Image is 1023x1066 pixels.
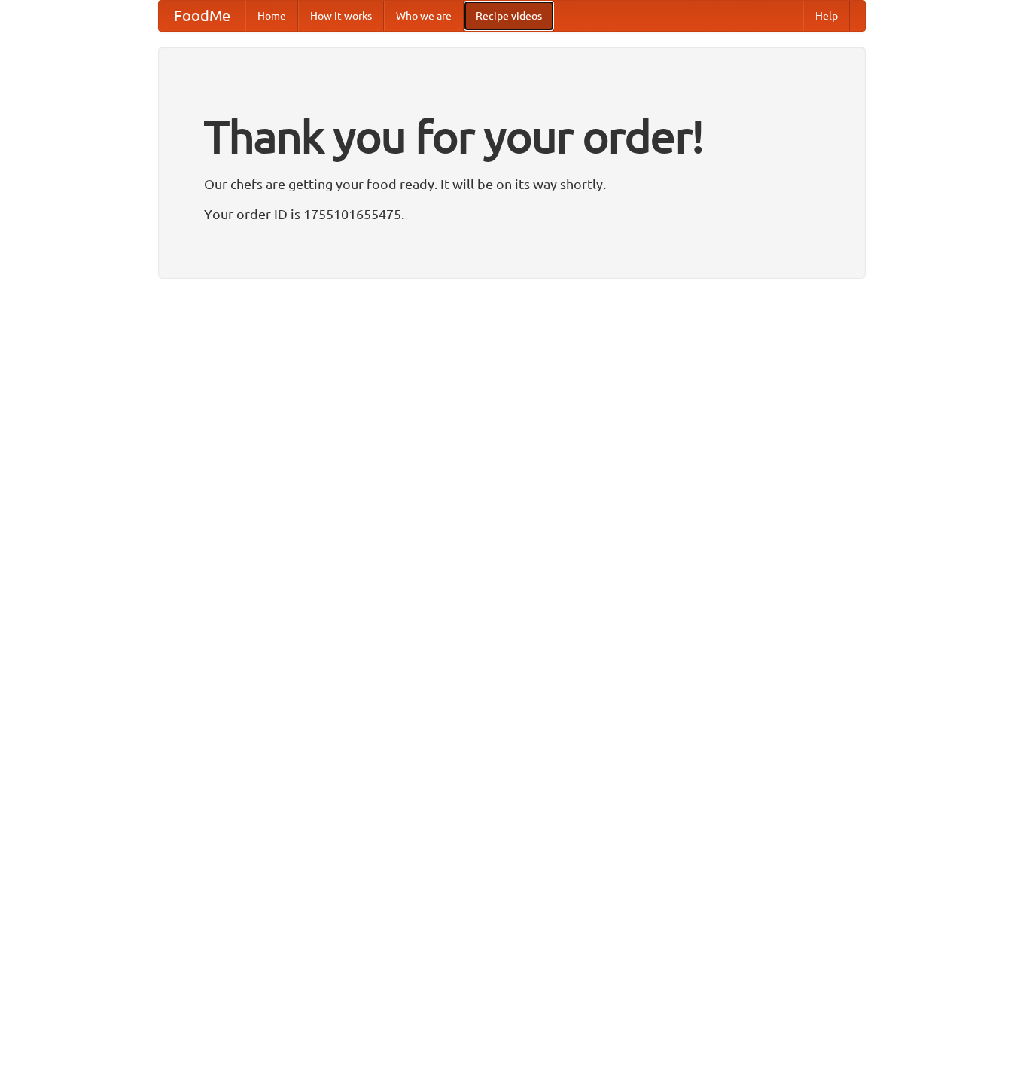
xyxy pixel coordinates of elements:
[204,100,820,173] h1: Thank you for your order!
[204,203,820,225] p: Your order ID is 1755101655475.
[464,1,554,31] a: Recipe videos
[245,1,298,31] a: Home
[159,1,245,31] a: FoodMe
[803,1,850,31] a: Help
[384,1,464,31] a: Who we are
[298,1,384,31] a: How it works
[204,173,820,195] p: Our chefs are getting your food ready. It will be on its way shortly.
